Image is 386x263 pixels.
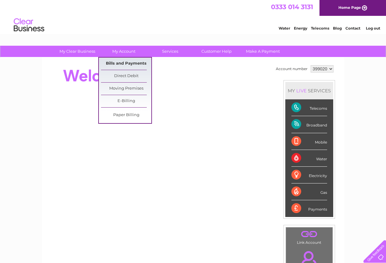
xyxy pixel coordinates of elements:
[271,3,313,11] a: 0333 014 3131
[311,26,329,30] a: Telecoms
[291,167,327,183] div: Electricity
[101,95,151,107] a: E-Billing
[101,83,151,95] a: Moving Premises
[285,82,333,99] div: MY SERVICES
[291,133,327,150] div: Mobile
[291,200,327,217] div: Payments
[291,150,327,167] div: Water
[101,109,151,121] a: Paper Billing
[287,229,331,240] a: .
[13,16,45,34] img: logo.png
[191,46,242,57] a: Customer Help
[291,116,327,133] div: Broadband
[294,26,307,30] a: Energy
[295,88,308,94] div: LIVE
[279,26,290,30] a: Water
[333,26,342,30] a: Blog
[366,26,380,30] a: Log out
[274,64,309,74] td: Account number
[238,46,288,57] a: Make A Payment
[345,26,360,30] a: Contact
[49,3,337,30] div: Clear Business is a trading name of Verastar Limited (registered in [GEOGRAPHIC_DATA] No. 3667643...
[286,227,333,246] td: Link Account
[99,46,149,57] a: My Account
[52,46,103,57] a: My Clear Business
[291,183,327,200] div: Gas
[101,58,151,70] a: Bills and Payments
[101,70,151,82] a: Direct Debit
[145,46,195,57] a: Services
[291,99,327,116] div: Telecoms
